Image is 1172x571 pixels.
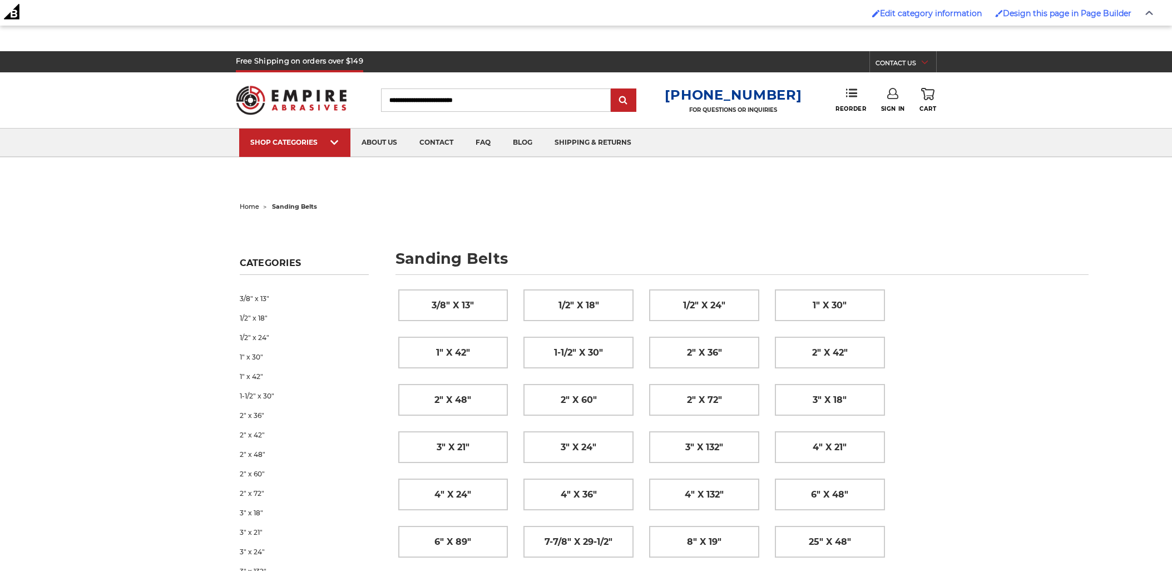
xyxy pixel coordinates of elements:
span: 4" x 132" [685,485,724,504]
a: Reorder [835,88,866,112]
a: 1-1/2" x 30" [240,386,369,406]
a: 2" x 72" [240,484,369,503]
span: 1" x 30" [813,296,847,315]
a: 4" x 21" [775,432,884,462]
span: 4" x 24" [434,485,471,504]
a: 2" x 36" [240,406,369,425]
a: 3" x 24" [524,432,633,462]
span: Sign In [881,105,905,112]
a: 4" x 24" [399,479,508,510]
a: 2" x 48" [399,385,508,415]
span: 7-7/8" x 29-1/2" [545,533,612,552]
a: 3" x 21" [399,432,508,462]
a: 1" x 42" [240,367,369,386]
a: Enabled brush for page builder edit. Design this page in Page Builder [990,3,1137,24]
span: 2" x 42" [812,343,848,362]
a: 7-7/8" x 29-1/2" [524,526,633,557]
a: contact [408,129,464,157]
span: 6" x 89" [434,533,471,552]
p: FOR QUESTIONS OR INQUIRIES [665,106,802,114]
span: 4" x 21" [813,438,847,457]
a: shipping & returns [543,129,642,157]
span: 3" x 132" [685,438,723,457]
span: 8" x 19" [687,533,721,552]
h5: Free Shipping on orders over $149 [236,51,363,72]
a: 4" x 36" [524,479,633,510]
a: 1" x 42" [399,337,508,368]
span: Reorder [835,105,866,112]
a: 3" x 18" [240,503,369,523]
a: 4" x 132" [650,479,759,510]
a: 2" x 60" [524,385,633,415]
a: blog [502,129,543,157]
a: 2" x 72" [650,385,759,415]
a: Enabled brush for category edit Edit category information [867,3,987,24]
a: 2" x 42" [775,337,884,368]
span: 1" x 42" [436,343,470,362]
a: 1/2" x 24" [650,290,759,321]
div: SHOP CATEGORIES [250,138,339,146]
img: Enabled brush for category edit [872,9,880,17]
a: 3" x 132" [650,432,759,462]
a: 6" x 48" [775,479,884,510]
a: 3" x 18" [775,385,884,415]
span: 2" x 48" [434,391,471,410]
span: 2" x 36" [687,343,722,362]
span: 3" x 24" [561,438,596,457]
span: 1/2" x 18" [558,296,599,315]
a: CONTACT US [876,57,936,72]
a: 6" x 89" [399,526,508,557]
a: faq [464,129,502,157]
h1: sanding belts [395,251,1089,275]
img: Empire Abrasives [236,78,347,122]
span: 2" x 72" [687,391,722,410]
a: 1" x 30" [240,347,369,367]
span: 1/2" x 24" [683,296,725,315]
img: Close Admin Bar [1145,11,1153,16]
a: about us [350,129,408,157]
a: 1/2" x 24" [240,328,369,347]
span: 6" x 48" [811,485,848,504]
span: sanding belts [272,203,317,210]
input: Submit [612,90,635,112]
a: 8" x 19" [650,526,759,557]
a: Cart [919,88,936,112]
a: 2" x 42" [240,425,369,445]
span: 2" x 60" [561,391,597,410]
a: 2" x 60" [240,464,369,484]
a: [PHONE_NUMBER] [665,87,802,103]
span: 25" x 48" [809,533,851,552]
span: 3" x 18" [813,391,847,410]
h5: Categories [240,258,369,275]
a: home [240,203,259,210]
span: Design this page in Page Builder [1003,8,1131,18]
a: 1/2" x 18" [524,290,633,321]
span: 1-1/2" x 30" [554,343,603,362]
span: 3" x 21" [437,438,469,457]
a: 1" x 30" [775,290,884,321]
a: 25" x 48" [775,526,884,557]
a: 3/8" x 13" [399,290,508,321]
img: Enabled brush for page builder edit. [995,9,1003,17]
span: Cart [919,105,936,112]
a: 3" x 21" [240,523,369,542]
a: 1-1/2" x 30" [524,337,633,368]
a: 3/8" x 13" [240,289,369,308]
a: 1/2" x 18" [240,308,369,328]
span: Edit category information [880,8,982,18]
span: 3/8" x 13" [432,296,474,315]
a: 2" x 36" [650,337,759,368]
a: 3" x 24" [240,542,369,562]
a: 2" x 48" [240,445,369,464]
span: 4" x 36" [561,485,597,504]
